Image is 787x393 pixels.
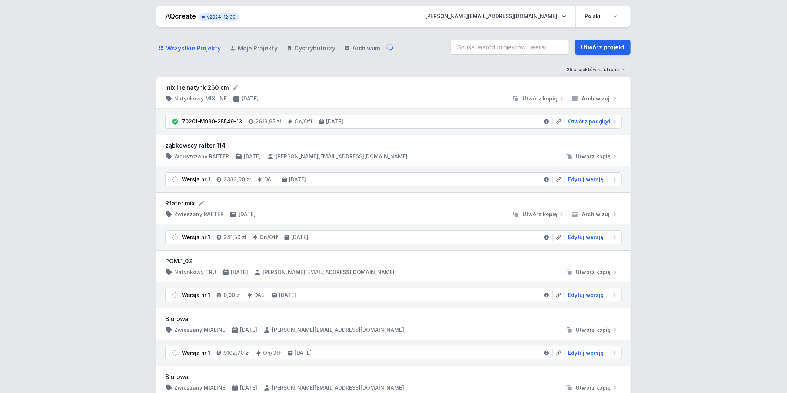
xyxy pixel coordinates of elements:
img: draft.svg [172,234,179,241]
button: Utwórz kopię [562,268,622,276]
span: Edytuj wersję [568,291,604,299]
h3: ząbkowscy rafter 114 [165,141,622,150]
span: Utwórz kopię [576,384,611,392]
button: Utwórz kopię [562,153,622,160]
button: Utwórz kopię [562,326,622,334]
div: 70201-M930-25549-13 [182,118,242,125]
h4: [DATE] [279,291,296,299]
span: Edytuj wersję [568,349,604,357]
img: draft.svg [172,176,179,183]
h4: [DATE] [240,326,257,334]
h4: Zwieszany MIXLINE [174,384,225,392]
button: Utwórz kopię [509,95,568,102]
a: Edytuj wersję [565,291,618,299]
select: Wybierz język [580,10,622,23]
h4: [PERSON_NAME][EMAIL_ADDRESS][DOMAIN_NAME] [272,384,404,392]
h4: [DATE] [291,234,308,241]
span: Utwórz kopię [522,211,557,218]
span: Utwórz kopię [522,95,557,102]
a: Wszystkie Projekty [156,38,222,59]
h4: 2333,00 zł [223,176,251,183]
h4: [DATE] [289,176,306,183]
h4: [PERSON_NAME][EMAIL_ADDRESS][DOMAIN_NAME] [263,268,395,276]
h4: 9102,70 zł [223,349,250,357]
h4: 2613,65 zł [255,118,281,125]
button: Utwórz kopię [562,384,622,392]
img: draft.svg [172,349,179,357]
button: Archiwizuj [568,211,622,218]
h3: POM.1_02 [165,257,622,265]
h4: 241,50 zł [223,234,246,241]
button: v2024-12-30 [199,12,239,21]
h4: Wpuszczany RAFTER [174,153,229,160]
span: v2024-12-30 [203,14,236,20]
h4: [DATE] [295,349,312,357]
span: Utwórz kopię [576,153,611,160]
a: Moje Projekty [228,38,279,59]
div: Wersja nr 1 [182,234,210,241]
a: AQcreate [165,12,196,20]
a: Otwórz podgląd [565,118,618,125]
a: Edytuj wersję [565,234,618,241]
button: Utwórz kopię [509,211,568,218]
h4: On/Off [295,118,313,125]
a: Edytuj wersję [565,176,618,183]
span: Wszystkie Projekty [166,44,221,53]
button: [PERSON_NAME][EMAIL_ADDRESS][DOMAIN_NAME] [419,10,572,23]
button: Edytuj nazwę projektu [198,199,205,207]
h4: Zwieszany RAFTER [174,211,224,218]
a: Archiwum [343,38,382,59]
span: Utwórz kopię [576,326,611,334]
h4: [DATE] [242,95,259,102]
input: Szukaj wśród projektów i wersji... [451,40,569,55]
h4: Natynkowy MIXLINE [174,95,227,102]
a: Utwórz projekt [575,40,631,55]
h4: Zwieszany MIXLINE [174,326,225,334]
div: Wersja nr 1 [182,291,210,299]
span: Moje Projekty [238,44,278,53]
h4: [PERSON_NAME][EMAIL_ADDRESS][DOMAIN_NAME] [276,153,408,160]
span: Archiwizuj [582,211,610,218]
button: Edytuj nazwę projektu [232,84,239,91]
h4: On/Off [263,349,281,357]
span: Archiwum [352,44,380,53]
button: Archiwizuj [568,95,622,102]
form: mixline natynk 260 cm [165,83,622,92]
h3: Biurowa [165,372,622,381]
h4: [DATE] [231,268,248,276]
h4: DALI [264,176,276,183]
h3: Biurowa [165,314,622,323]
h4: DALI [254,291,266,299]
h4: [DATE] [239,211,256,218]
span: Edytuj wersję [568,176,604,183]
h4: On/Off [260,234,278,241]
h4: 0,00 zł [223,291,241,299]
span: Dystrybutorzy [295,44,335,53]
h4: [DATE] [240,384,257,392]
img: draft.svg [172,291,179,299]
h4: Natynkowy TRU [174,268,216,276]
div: Wersja nr 1 [182,349,210,357]
div: Wersja nr 1 [182,176,210,183]
a: Dystrybutorzy [285,38,337,59]
h4: [DATE] [326,118,343,125]
h4: [DATE] [244,153,261,160]
form: Rfater mix [165,199,622,208]
span: Utwórz kopię [576,268,611,276]
span: Edytuj wersję [568,234,604,241]
span: Otwórz podgląd [568,118,610,125]
span: Archiwizuj [582,95,610,102]
h4: [PERSON_NAME][EMAIL_ADDRESS][DOMAIN_NAME] [272,326,404,334]
a: Edytuj wersję [565,349,618,357]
